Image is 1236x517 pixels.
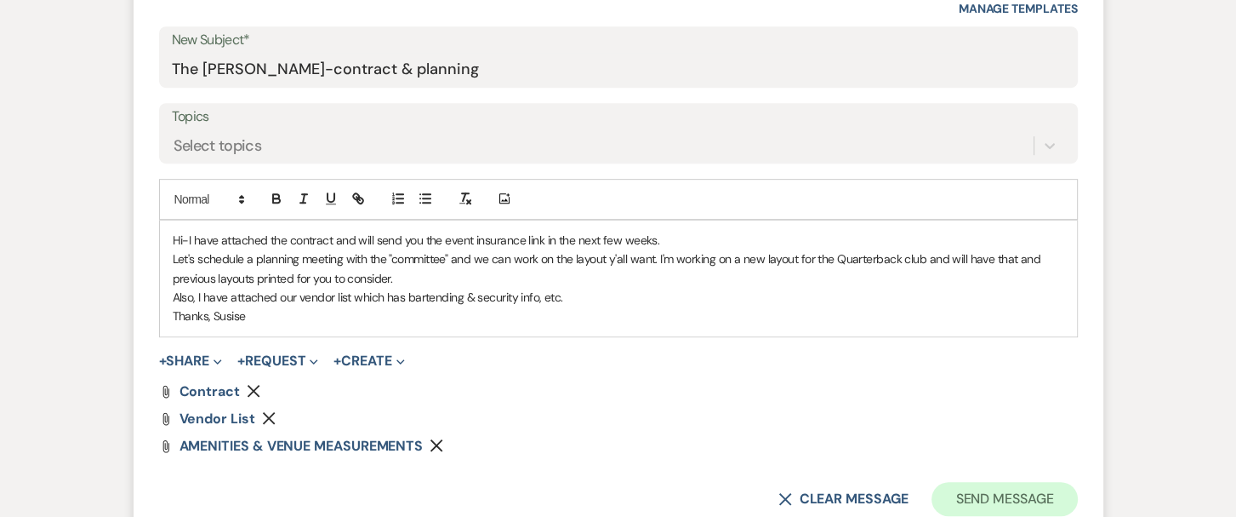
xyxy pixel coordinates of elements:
button: Share [159,354,223,368]
p: Let's schedule a planning meeting with the "committee" and we can work on the layout y'all want. ... [173,250,1064,288]
a: Vendor List [179,412,255,426]
a: Manage Templates [959,1,1078,16]
span: Vendor List [179,410,255,428]
p: Also, I have attached our vendor list which has bartending & security info, etc. [173,288,1064,307]
label: New Subject* [172,28,1065,53]
div: Select topics [174,134,262,157]
span: + [159,354,167,368]
button: Clear message [778,492,908,506]
button: Send Message [931,482,1077,516]
span: AMENITIES & VENUE MEASUREMENTS [179,437,424,455]
label: Topics [172,105,1065,129]
a: AMENITIES & VENUE MEASUREMENTS [179,439,424,453]
span: + [237,354,245,368]
button: Create [333,354,404,368]
span: contract [179,382,240,400]
a: contract [179,385,240,399]
button: Request [237,354,318,368]
p: Hi-I have attached the contract and will send you the event insurance link in the next few weeks. [173,231,1064,250]
span: + [333,354,341,368]
p: Thanks, Susise [173,307,1064,325]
